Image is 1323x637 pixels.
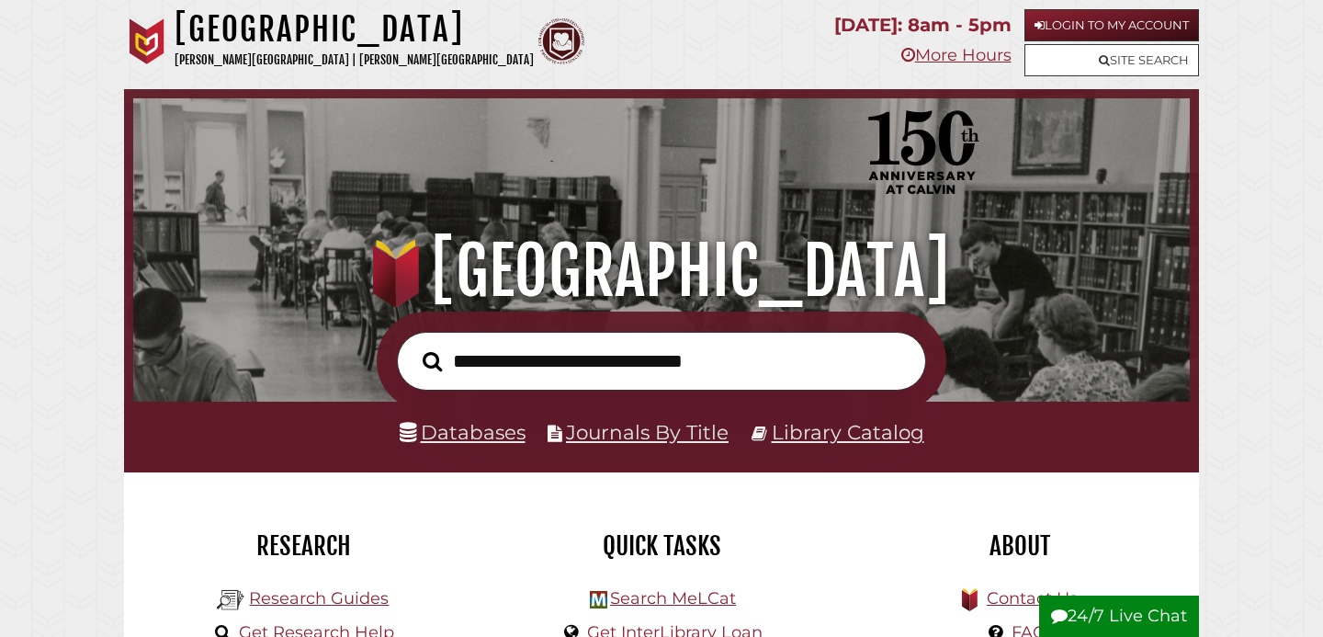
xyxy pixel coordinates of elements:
a: Journals By Title [566,420,729,444]
p: [PERSON_NAME][GEOGRAPHIC_DATA] | [PERSON_NAME][GEOGRAPHIC_DATA] [175,50,534,71]
img: Hekman Library Logo [590,591,607,609]
a: Site Search [1024,44,1199,76]
a: Research Guides [249,588,389,609]
img: Hekman Library Logo [217,586,244,614]
img: Calvin Theological Seminary [538,18,584,64]
h2: About [854,530,1185,562]
h2: Quick Tasks [496,530,827,562]
a: Library Catalog [772,420,924,444]
button: Search [413,347,451,377]
a: More Hours [901,45,1012,65]
a: Databases [400,420,526,444]
i: Search [423,350,442,371]
h2: Research [138,530,469,562]
h1: [GEOGRAPHIC_DATA] [175,9,534,50]
a: Contact Us [987,588,1078,609]
a: Search MeLCat [610,588,736,609]
h1: [GEOGRAPHIC_DATA] [153,231,1170,312]
p: [DATE]: 8am - 5pm [834,9,1012,41]
a: Login to My Account [1024,9,1199,41]
img: Calvin University [124,18,170,64]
